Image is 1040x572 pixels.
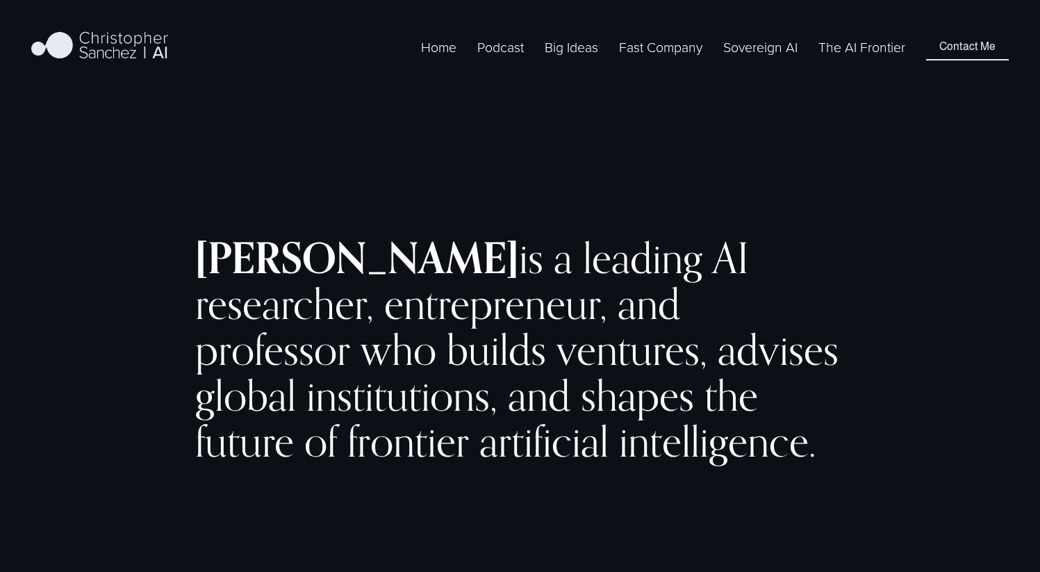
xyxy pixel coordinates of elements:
a: The AI Frontier [818,36,905,58]
a: Home [421,36,456,58]
h2: is a leading AI researcher, entrepreneur, and professor who builds ventures, advises global insti... [195,235,844,464]
a: folder dropdown [545,36,598,58]
a: Sovereign AI [723,36,798,58]
strong: [PERSON_NAME] [195,231,519,284]
span: Fast Company [619,38,702,56]
a: folder dropdown [619,36,702,58]
a: Podcast [477,36,524,58]
img: Christopher Sanchez | AI [31,29,168,64]
span: Big Ideas [545,38,598,56]
a: Contact Me [926,33,1009,60]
